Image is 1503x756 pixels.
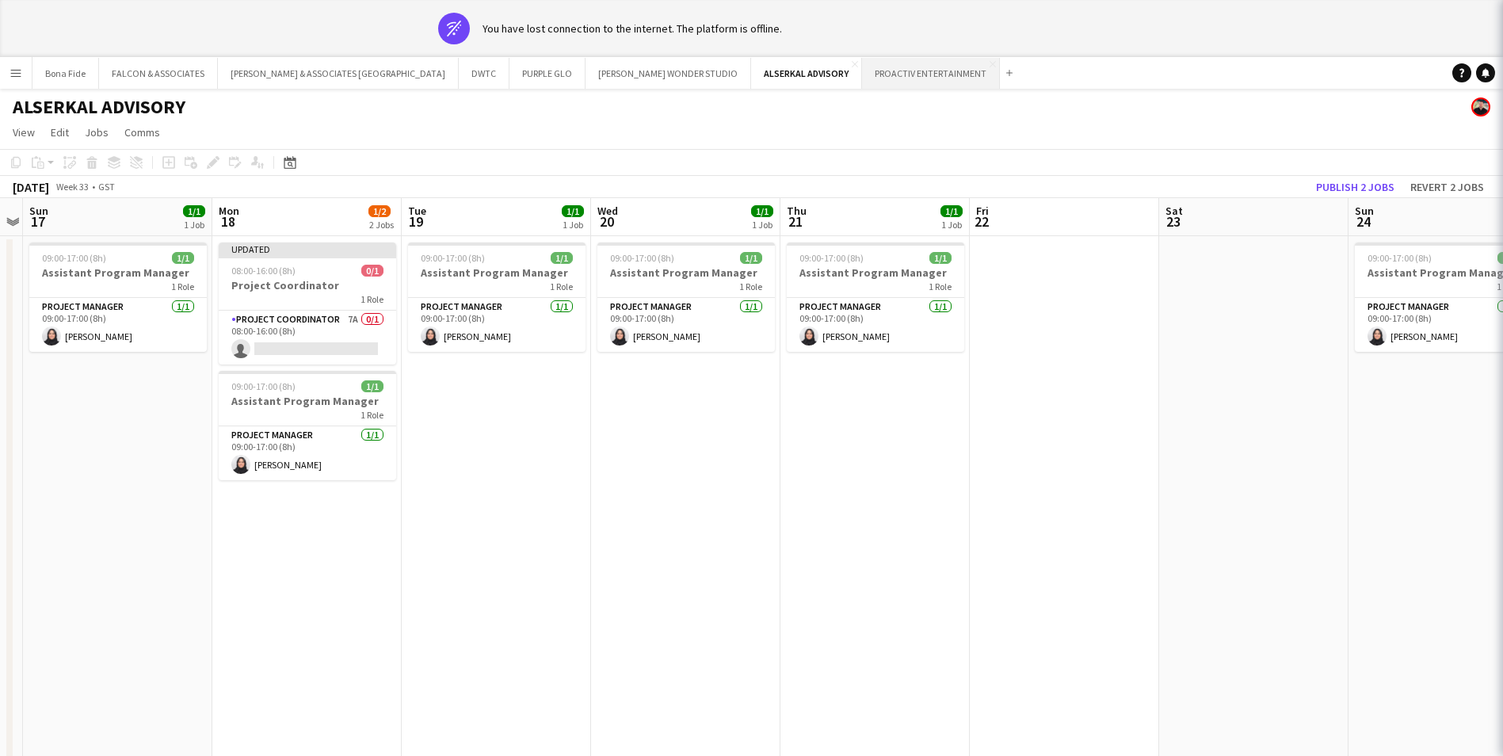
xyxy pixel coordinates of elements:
[172,252,194,264] span: 1/1
[976,204,989,218] span: Fri
[597,204,618,218] span: Wed
[940,205,963,217] span: 1/1
[78,122,115,143] a: Jobs
[219,311,396,365] app-card-role: Project Coordinator7A0/108:00-16:00 (8h)
[784,212,807,231] span: 21
[787,298,964,352] app-card-role: Project Manager1/109:00-17:00 (8h)[PERSON_NAME]
[787,242,964,352] app-job-card: 09:00-17:00 (8h)1/1Assistant Program Manager1 RoleProject Manager1/109:00-17:00 (8h)[PERSON_NAME]
[42,252,106,264] span: 09:00-17:00 (8h)
[184,219,204,231] div: 1 Job
[99,58,218,89] button: FALCON & ASSOCIATES
[1352,212,1374,231] span: 24
[483,21,782,36] div: You have lost connection to the internet. The platform is offline.
[219,242,396,365] app-job-card: Updated08:00-16:00 (8h)0/1Project Coordinator1 RoleProject Coordinator7A0/108:00-16:00 (8h)
[368,205,391,217] span: 1/2
[231,380,296,392] span: 09:00-17:00 (8h)
[941,219,962,231] div: 1 Job
[29,298,207,352] app-card-role: Project Manager1/109:00-17:00 (8h)[PERSON_NAME]
[218,58,459,89] button: [PERSON_NAME] & ASSOCIATES [GEOGRAPHIC_DATA]
[1471,97,1490,116] app-user-avatar: Glenn Lloyd
[929,252,952,264] span: 1/1
[124,125,160,139] span: Comms
[52,181,92,193] span: Week 33
[597,242,775,352] app-job-card: 09:00-17:00 (8h)1/1Assistant Program Manager1 RoleProject Manager1/109:00-17:00 (8h)[PERSON_NAME]
[29,204,48,218] span: Sun
[586,58,751,89] button: [PERSON_NAME] WONDER STUDIO
[751,58,862,89] button: ALSERKAL ADVISORY
[787,265,964,280] h3: Assistant Program Manager
[219,371,396,480] app-job-card: 09:00-17:00 (8h)1/1Assistant Program Manager1 RoleProject Manager1/109:00-17:00 (8h)[PERSON_NAME]
[29,242,207,352] app-job-card: 09:00-17:00 (8h)1/1Assistant Program Manager1 RoleProject Manager1/109:00-17:00 (8h)[PERSON_NAME]
[369,219,394,231] div: 2 Jobs
[408,298,586,352] app-card-role: Project Manager1/109:00-17:00 (8h)[PERSON_NAME]
[13,125,35,139] span: View
[562,205,584,217] span: 1/1
[752,219,772,231] div: 1 Job
[550,281,573,292] span: 1 Role
[219,394,396,408] h3: Assistant Program Manager
[862,58,1000,89] button: PROACTIV ENTERTAINMENT
[51,125,69,139] span: Edit
[85,125,109,139] span: Jobs
[171,281,194,292] span: 1 Role
[27,212,48,231] span: 17
[29,265,207,280] h3: Assistant Program Manager
[231,265,296,277] span: 08:00-16:00 (8h)
[219,204,239,218] span: Mon
[595,212,618,231] span: 20
[183,205,205,217] span: 1/1
[219,242,396,255] div: Updated
[361,265,383,277] span: 0/1
[751,205,773,217] span: 1/1
[597,298,775,352] app-card-role: Project Manager1/109:00-17:00 (8h)[PERSON_NAME]
[459,58,509,89] button: DWTC
[1310,177,1401,197] button: Publish 2 jobs
[509,58,586,89] button: PURPLE GLO
[597,265,775,280] h3: Assistant Program Manager
[974,212,989,231] span: 22
[13,95,185,119] h1: ALSERKAL ADVISORY
[408,204,426,218] span: Tue
[1163,212,1183,231] span: 23
[551,252,573,264] span: 1/1
[13,179,49,195] div: [DATE]
[118,122,166,143] a: Comms
[360,293,383,305] span: 1 Role
[98,181,115,193] div: GST
[44,122,75,143] a: Edit
[799,252,864,264] span: 09:00-17:00 (8h)
[408,242,586,352] app-job-card: 09:00-17:00 (8h)1/1Assistant Program Manager1 RoleProject Manager1/109:00-17:00 (8h)[PERSON_NAME]
[787,204,807,218] span: Thu
[610,252,674,264] span: 09:00-17:00 (8h)
[1404,177,1490,197] button: Revert 2 jobs
[421,252,485,264] span: 09:00-17:00 (8h)
[361,380,383,392] span: 1/1
[6,122,41,143] a: View
[739,281,762,292] span: 1 Role
[1368,252,1432,264] span: 09:00-17:00 (8h)
[216,212,239,231] span: 18
[740,252,762,264] span: 1/1
[360,409,383,421] span: 1 Role
[1355,204,1374,218] span: Sun
[32,58,99,89] button: Bona Fide
[929,281,952,292] span: 1 Role
[1165,204,1183,218] span: Sat
[406,212,426,231] span: 19
[219,278,396,292] h3: Project Coordinator
[408,265,586,280] h3: Assistant Program Manager
[563,219,583,231] div: 1 Job
[219,426,396,480] app-card-role: Project Manager1/109:00-17:00 (8h)[PERSON_NAME]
